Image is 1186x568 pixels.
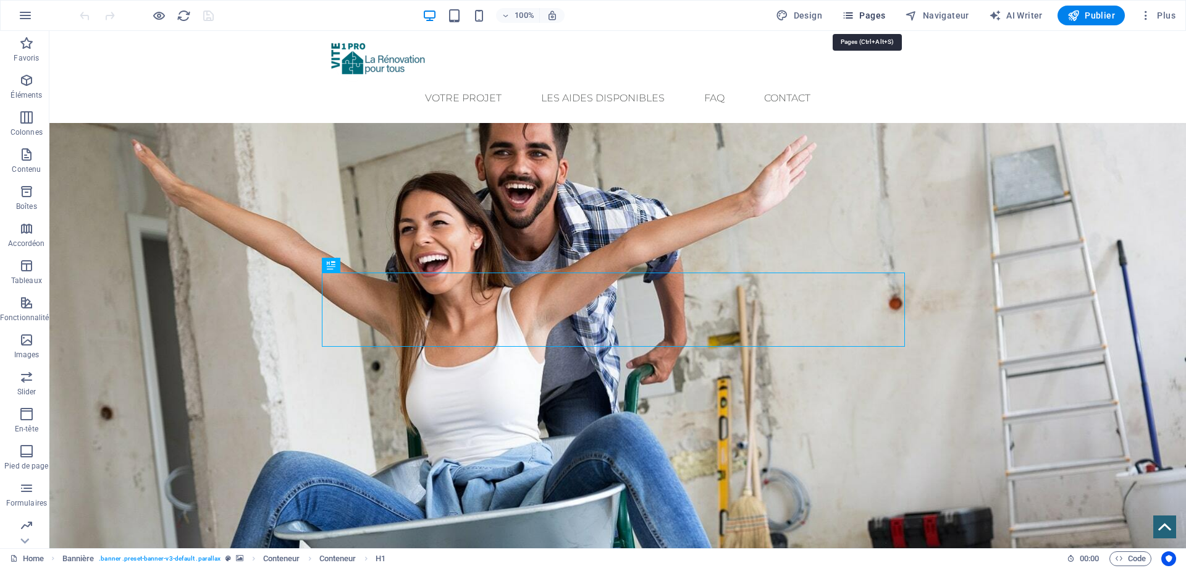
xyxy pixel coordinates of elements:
[17,387,36,397] p: Slider
[496,8,540,23] button: 100%
[12,164,41,174] p: Contenu
[989,9,1043,22] span: AI Writer
[1140,9,1175,22] span: Plus
[1161,551,1176,566] button: Usercentrics
[8,239,44,248] p: Accordéon
[1088,554,1090,563] span: :
[62,551,95,566] span: Cliquez pour sélectionner. Double-cliquez pour modifier.
[1058,6,1125,25] button: Publier
[14,350,40,360] p: Images
[15,424,38,434] p: En-tête
[11,90,42,100] p: Éléments
[900,6,974,25] button: Navigateur
[547,10,558,21] i: Lors du redimensionnement, ajuster automatiquement le niveau de zoom en fonction de l'appareil sé...
[319,551,356,566] span: Cliquez pour sélectionner. Double-cliquez pour modifier.
[6,498,47,508] p: Formulaires
[11,276,42,286] p: Tableaux
[4,461,48,471] p: Pied de page
[14,53,39,63] p: Favoris
[1067,551,1100,566] h6: Durée de la session
[225,555,231,562] i: Cet élément est une présélection personnalisable.
[837,6,890,25] button: Pages
[62,551,385,566] nav: breadcrumb
[776,9,822,22] span: Design
[10,551,44,566] a: Cliquez pour annuler la sélection. Double-cliquez pour ouvrir Pages.
[842,9,885,22] span: Pages
[1109,551,1151,566] button: Code
[16,201,37,211] p: Boîtes
[263,551,300,566] span: Cliquez pour sélectionner. Double-cliquez pour modifier.
[1080,551,1099,566] span: 00 00
[11,127,43,137] p: Colonnes
[99,551,221,566] span: . banner .preset-banner-v3-default .parallax
[236,555,243,562] i: Cet élément contient un arrière-plan.
[177,9,191,23] i: Actualiser la page
[984,6,1048,25] button: AI Writer
[151,8,166,23] button: Cliquez ici pour quitter le mode Aperçu et poursuivre l'édition.
[771,6,827,25] button: Design
[1067,9,1115,22] span: Publier
[1135,6,1180,25] button: Plus
[1115,551,1146,566] span: Code
[376,551,385,566] span: Cliquez pour sélectionner. Double-cliquez pour modifier.
[515,8,534,23] h6: 100%
[905,9,969,22] span: Navigateur
[176,8,191,23] button: reload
